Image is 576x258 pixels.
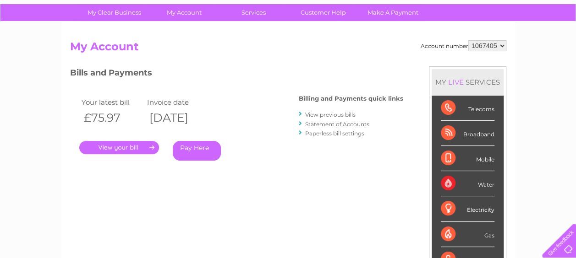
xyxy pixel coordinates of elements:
[79,96,145,108] td: Your latest bill
[173,141,221,161] a: Pay Here
[70,66,403,82] h3: Bills and Payments
[496,39,510,46] a: Blog
[20,24,67,52] img: logo.png
[285,4,361,21] a: Customer Help
[216,4,291,21] a: Services
[438,39,458,46] a: Energy
[441,96,494,121] div: Telecoms
[421,40,506,51] div: Account number
[403,5,466,16] a: 0333 014 3131
[441,222,494,247] div: Gas
[145,96,211,108] td: Invoice date
[415,39,432,46] a: Water
[355,4,431,21] a: Make A Payment
[145,108,211,127] th: [DATE]
[441,121,494,146] div: Broadband
[305,121,369,128] a: Statement of Accounts
[446,78,466,86] div: LIVE
[546,39,567,46] a: Log out
[432,69,504,95] div: MY SERVICES
[441,146,494,171] div: Mobile
[305,111,356,118] a: View previous bills
[463,39,491,46] a: Telecoms
[79,108,145,127] th: £75.97
[72,5,505,44] div: Clear Business is a trading name of Verastar Limited (registered in [GEOGRAPHIC_DATA] No. 3667643...
[77,4,152,21] a: My Clear Business
[146,4,222,21] a: My Account
[441,171,494,196] div: Water
[515,39,538,46] a: Contact
[70,40,506,58] h2: My Account
[305,130,364,137] a: Paperless bill settings
[299,95,403,102] h4: Billing and Payments quick links
[79,141,159,154] a: .
[441,196,494,221] div: Electricity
